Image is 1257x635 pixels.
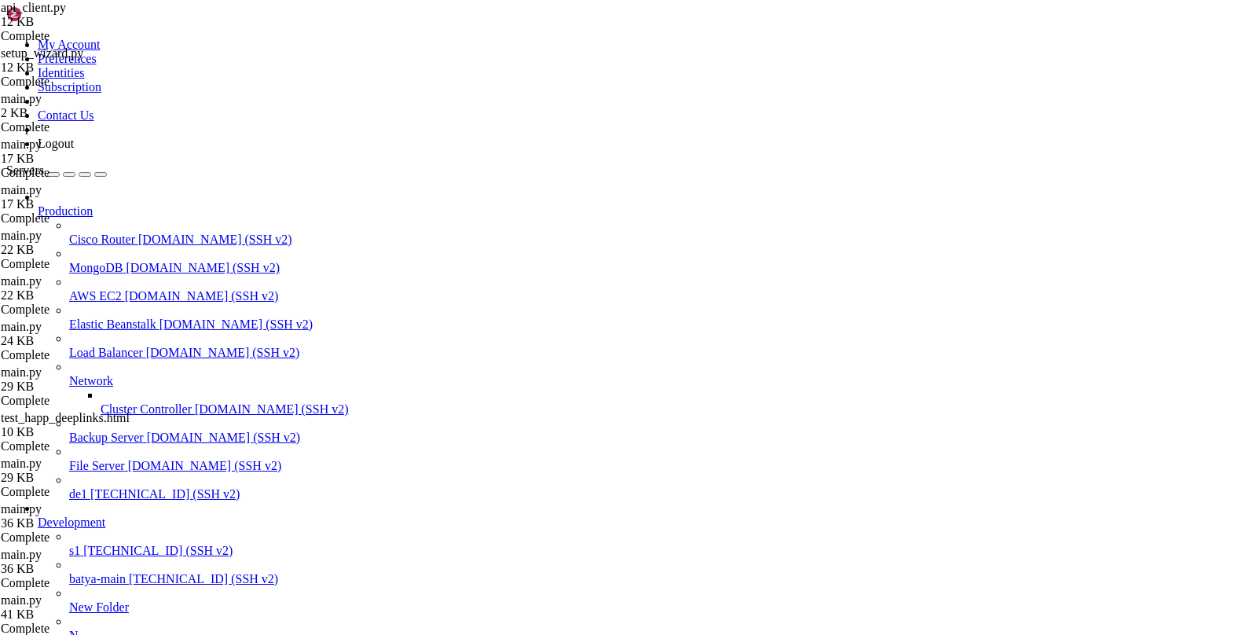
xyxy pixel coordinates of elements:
span: main.py [1,502,42,516]
div: 12 KB [1,61,157,75]
div: Complete [1,485,157,499]
div: Complete [1,211,157,226]
span: main.py [1,229,157,257]
span: main.py [1,457,42,470]
span: main.py [1,92,42,105]
div: 17 KB [1,152,157,166]
span: setup_wizard.py [1,46,83,60]
span: main.py [1,92,157,120]
span: main.py [1,183,42,196]
span: main.py [1,457,157,485]
span: api_client.py [1,1,157,29]
div: Complete [1,394,157,408]
div: 29 KB [1,380,157,394]
div: 22 KB [1,288,157,303]
span: test_happ_deeplinks.html [1,411,157,439]
div: 12 KB [1,15,157,29]
div: Complete [1,348,157,362]
div: Complete [1,303,157,317]
div: Complete [1,257,157,271]
div: Complete [1,166,157,180]
span: main.py [1,138,42,151]
span: main.py [1,320,42,333]
div: Complete [1,120,157,134]
div: Complete [1,576,157,590]
span: main.py [1,548,42,561]
div: Complete [1,29,157,43]
span: main.py [1,183,157,211]
div: Complete [1,530,157,545]
span: main.py [1,229,42,242]
span: main.py [1,548,157,576]
span: main.py [1,365,42,379]
span: main.py [1,138,157,166]
span: main.py [1,593,42,607]
span: main.py [1,320,157,348]
div: 10 KB [1,425,157,439]
div: Complete [1,75,157,89]
div: 2 KB [1,106,157,120]
span: main.py [1,365,157,394]
span: setup_wizard.py [1,46,157,75]
span: main.py [1,502,157,530]
div: 22 KB [1,243,157,257]
span: api_client.py [1,1,66,14]
div: 41 KB [1,607,157,622]
div: 29 KB [1,471,157,485]
span: main.py [1,274,157,303]
span: main.py [1,593,157,622]
div: 36 KB [1,516,157,530]
span: main.py [1,274,42,288]
div: 24 KB [1,334,157,348]
div: 17 KB [1,197,157,211]
div: Complete [1,439,157,453]
div: 36 KB [1,562,157,576]
span: test_happ_deeplinks.html [1,411,130,424]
